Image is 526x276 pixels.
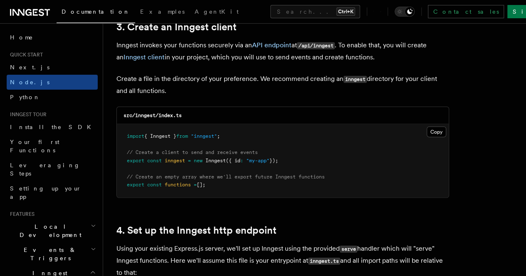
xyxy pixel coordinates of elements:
[10,124,96,130] span: Install the SDK
[127,149,258,155] span: // Create a client to send and receive events
[428,5,504,18] a: Contact sales
[7,246,91,262] span: Events & Triggers
[10,33,33,42] span: Home
[190,2,244,22] a: AgentKit
[395,7,415,17] button: Toggle dark mode
[7,120,98,134] a: Install the SDK
[127,133,144,139] span: import
[7,30,98,45] a: Home
[7,134,98,158] a: Your first Functions
[7,181,98,204] a: Setting up your app
[10,94,40,100] span: Python
[127,158,144,164] span: export
[165,182,191,188] span: functions
[7,219,98,242] button: Local Development
[127,182,144,188] span: export
[7,211,35,217] span: Features
[194,158,202,164] span: new
[240,158,243,164] span: :
[7,90,98,105] a: Python
[10,139,59,154] span: Your first Functions
[165,158,185,164] span: inngest
[188,158,191,164] span: =
[197,182,205,188] span: [];
[144,133,176,139] span: { Inngest }
[340,246,357,253] code: serve
[116,225,277,236] a: 4. Set up the Inngest http endpoint
[217,133,220,139] span: ;
[135,2,190,22] a: Examples
[427,127,446,137] button: Copy
[270,5,360,18] button: Search...Ctrl+K
[147,182,162,188] span: const
[116,39,449,63] p: Inngest invokes your functions securely via an at . To enable that, you will create an in your pr...
[7,111,47,118] span: Inngest tour
[191,133,217,139] span: "inngest"
[336,7,355,16] kbd: Ctrl+K
[10,64,49,71] span: Next.js
[116,73,449,97] p: Create a file in the directory of your preference. We recommend creating an directory for your cl...
[147,158,162,164] span: const
[7,51,43,58] span: Quick start
[7,75,98,90] a: Node.js
[205,158,226,164] span: Inngest
[116,21,237,33] a: 3. Create an Inngest client
[252,41,291,49] a: API endpoint
[7,222,91,239] span: Local Development
[10,162,80,177] span: Leveraging Steps
[226,158,240,164] span: ({ id
[62,8,130,15] span: Documentation
[246,158,269,164] span: "my-app"
[343,76,367,83] code: inngest
[10,185,81,200] span: Setting up your app
[123,53,165,61] a: Inngest client
[194,182,197,188] span: =
[195,8,239,15] span: AgentKit
[123,112,182,118] code: src/inngest/index.ts
[7,158,98,181] a: Leveraging Steps
[127,174,325,180] span: // Create an empty array where we'll export future Inngest functions
[7,60,98,75] a: Next.js
[297,42,335,49] code: /api/inngest
[10,79,49,85] span: Node.js
[176,133,188,139] span: from
[308,258,340,265] code: inngest.ts
[140,8,185,15] span: Examples
[269,158,278,164] span: });
[57,2,135,23] a: Documentation
[7,242,98,266] button: Events & Triggers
